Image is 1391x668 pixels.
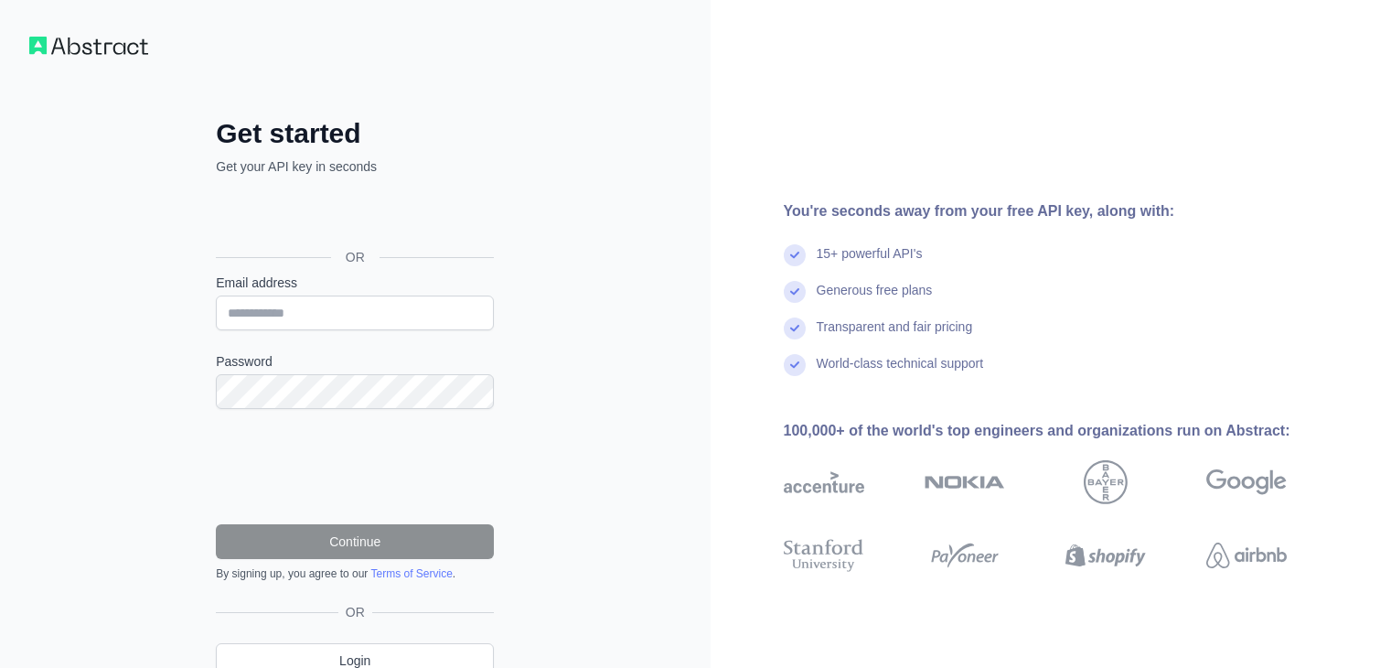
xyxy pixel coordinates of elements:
button: Continue [216,524,494,559]
div: Transparent and fair pricing [817,318,973,354]
iframe: reCAPTCHA [216,431,494,502]
span: OR [331,248,380,266]
div: Generous free plans [817,281,933,318]
img: check mark [784,281,806,303]
img: stanford university [784,535,864,576]
h2: Get started [216,117,494,150]
img: check mark [784,318,806,339]
img: shopify [1065,535,1146,576]
div: World-class technical support [817,354,984,391]
span: OR [338,603,372,621]
img: bayer [1084,460,1128,504]
div: By signing up, you agree to our . [216,566,494,581]
label: Email address [216,274,494,292]
img: airbnb [1206,535,1287,576]
a: Terms of Service [370,567,452,580]
div: 100,000+ of the world's top engineers and organizations run on Abstract: [784,420,1345,442]
div: 15+ powerful API's [817,244,923,281]
img: accenture [784,460,864,504]
div: You're seconds away from your free API key, along with: [784,200,1345,222]
img: nokia [925,460,1005,504]
p: Get your API key in seconds [216,157,494,176]
img: check mark [784,244,806,266]
img: payoneer [925,535,1005,576]
img: Workflow [29,37,148,55]
label: Password [216,352,494,371]
img: check mark [784,354,806,376]
img: google [1206,460,1287,504]
iframe: Sign in with Google Button [207,196,499,236]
